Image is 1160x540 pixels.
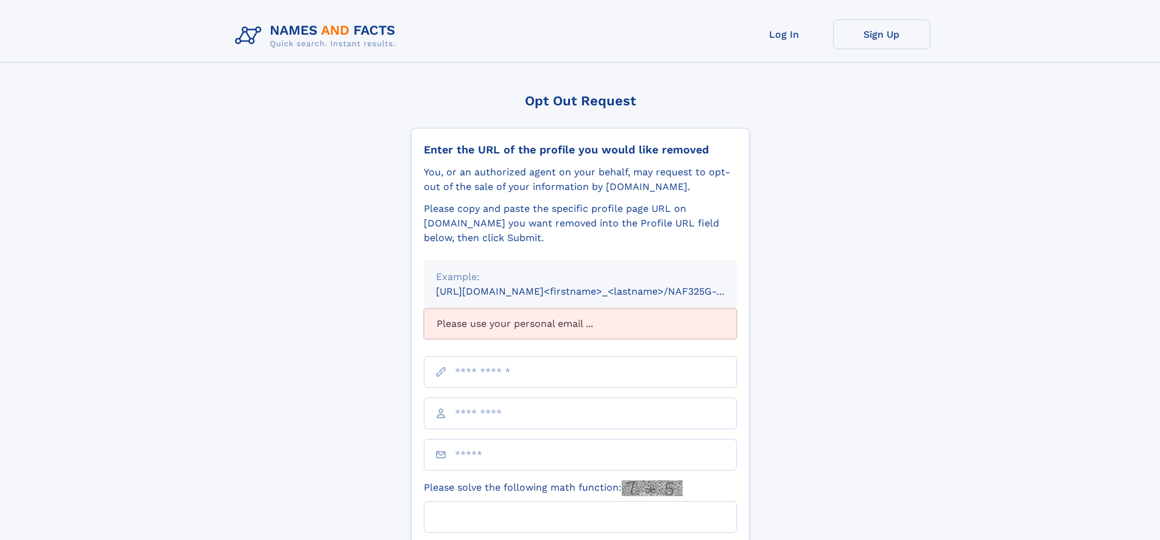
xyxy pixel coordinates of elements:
div: Please copy and paste the specific profile page URL on [DOMAIN_NAME] you want removed into the Pr... [424,202,737,245]
div: Please use your personal email ... [424,309,737,339]
div: Enter the URL of the profile you would like removed [424,143,737,156]
div: Opt Out Request [411,93,750,108]
div: You, or an authorized agent on your behalf, may request to opt-out of the sale of your informatio... [424,165,737,194]
small: [URL][DOMAIN_NAME]<firstname>_<lastname>/NAF325G-xxxxxxxx [436,286,760,297]
a: Sign Up [833,19,930,49]
div: Example: [436,270,725,284]
img: Logo Names and Facts [230,19,406,52]
a: Log In [736,19,833,49]
label: Please solve the following math function: [424,480,683,496]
